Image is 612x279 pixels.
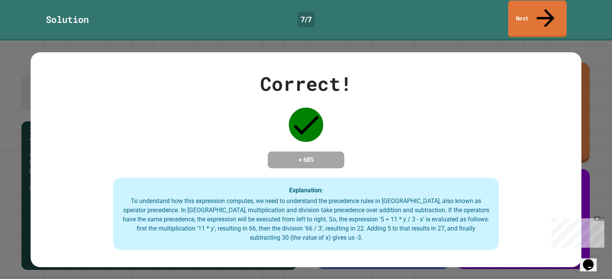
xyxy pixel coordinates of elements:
iframe: chat widget [580,248,604,271]
strong: Explanation: [289,186,323,194]
a: Next [508,0,567,37]
iframe: chat widget [549,215,604,248]
div: Chat with us now!Close [3,3,53,48]
div: Solution [46,13,89,26]
div: Correct! [260,69,352,98]
h4: + 685 [275,155,337,164]
div: To understand how this expression computes, we need to understand the precedence rules in [GEOGRA... [121,197,491,242]
div: 7 / 7 [298,12,315,27]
